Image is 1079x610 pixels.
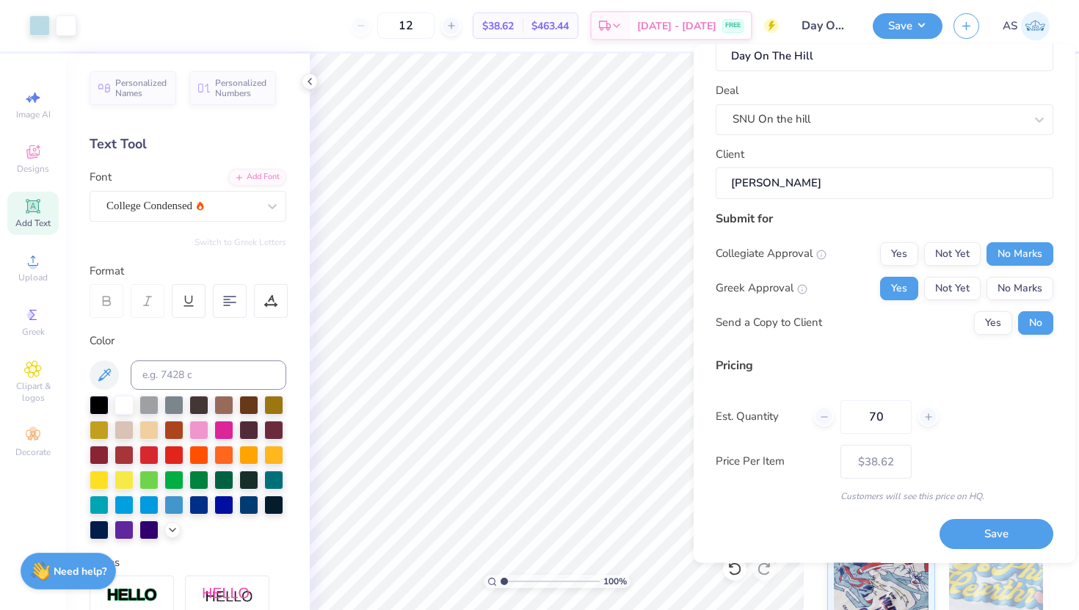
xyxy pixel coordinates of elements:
div: Color [90,333,286,349]
div: Send a Copy to Client [716,314,822,331]
span: Designs [17,163,49,175]
input: e.g. Ethan Linker [716,167,1053,199]
span: $463.44 [531,18,569,34]
div: Pricing [716,356,1053,374]
button: Yes [880,276,918,299]
img: Stroke [106,587,158,604]
label: Est. Quantity [716,408,803,425]
span: Add Text [15,217,51,229]
span: Personalized Numbers [215,78,267,98]
span: AS [1003,18,1017,35]
button: Save [873,13,942,39]
button: Save [940,519,1053,549]
button: No [1018,311,1053,334]
span: Clipart & logos [7,380,59,404]
div: Format [90,263,288,280]
button: Not Yet [924,276,981,299]
span: Image AI [16,109,51,120]
span: FREE [725,21,741,31]
img: Shadow [202,587,253,605]
button: Switch to Greek Letters [195,236,286,248]
input: – – [377,12,435,39]
img: Ayla Schmanke [1021,12,1050,40]
span: Upload [18,272,48,283]
label: Deal [716,82,738,99]
button: No Marks [987,242,1053,265]
div: Submit for [716,209,1053,227]
span: Personalized Names [115,78,167,98]
div: Customers will see this price on HQ. [716,489,1053,502]
button: No Marks [987,276,1053,299]
span: 100 % [603,575,627,588]
input: Untitled Design [790,11,862,40]
label: Price Per Item [716,453,829,470]
div: Styles [90,554,286,571]
span: $38.62 [482,18,514,34]
a: AS [1003,12,1050,40]
div: Add Font [228,169,286,186]
button: Yes [880,242,918,265]
strong: Need help? [54,564,106,578]
span: [DATE] - [DATE] [637,18,716,34]
div: Collegiate Approval [716,245,826,262]
button: Yes [974,311,1012,334]
div: Text Tool [90,134,286,154]
div: Greek Approval [716,280,807,297]
label: Font [90,169,112,186]
button: Not Yet [924,242,981,265]
span: Decorate [15,446,51,458]
input: e.g. 7428 c [131,360,286,390]
input: – – [840,399,912,433]
span: Greek [22,326,45,338]
label: Client [716,145,744,162]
